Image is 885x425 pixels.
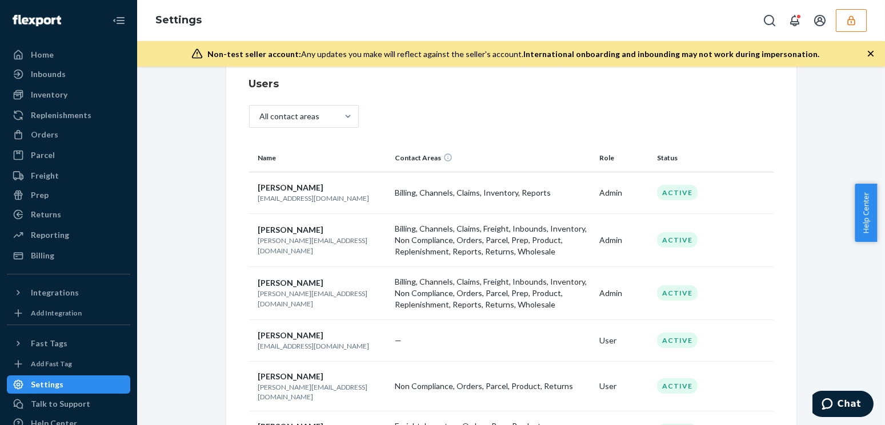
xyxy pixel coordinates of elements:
[390,144,595,172] th: Contact Areas
[855,184,877,242] button: Help Center
[31,189,49,201] div: Prep
[31,129,58,140] div: Orders
[31,110,91,121] div: Replenishments
[7,65,130,83] a: Inbounds
[107,9,130,32] button: Close Navigation
[595,361,652,411] td: User
[595,172,652,213] td: Admin
[595,144,652,172] th: Role
[31,209,61,220] div: Returns
[7,284,130,302] button: Integrations
[258,193,386,203] p: [EMAIL_ADDRESS][DOMAIN_NAME]
[31,250,54,261] div: Billing
[7,146,130,164] a: Parcel
[207,48,819,60] div: Any updates you make will reflect against the seller's account.
[258,225,324,234] span: [PERSON_NAME]
[808,9,831,32] button: Open account menu
[31,359,72,369] div: Add Fast Tag
[7,334,130,353] button: Fast Tags
[395,381,590,392] p: Non Compliance, Orders, Parcel, Product, Returns
[258,341,386,351] p: [EMAIL_ADDRESS][DOMAIN_NAME]
[207,49,301,59] span: Non-test seller account:
[7,357,130,371] a: Add Fast Tag
[523,49,819,59] span: International onboarding and inbounding may not work during impersonation.
[13,15,61,26] img: Flexport logo
[31,379,63,390] div: Settings
[395,223,590,257] p: Billing, Channels, Claims, Freight, Inbounds, Inventory, Non Compliance, Orders, Parcel, Prep, Pr...
[7,186,130,204] a: Prep
[258,183,324,192] span: [PERSON_NAME]
[7,106,130,124] a: Replenishments
[260,111,320,122] div: All contact areas
[7,126,130,144] a: Orders
[657,333,698,348] div: Active
[652,144,736,172] th: Status
[7,205,130,224] a: Returns
[595,319,652,361] td: User
[155,14,202,26] a: Settings
[657,232,698,248] div: Active
[7,246,130,265] a: Billing
[249,144,391,172] th: Name
[249,76,774,91] h4: Users
[395,335,402,345] span: —
[258,289,386,308] p: [PERSON_NAME][EMAIL_ADDRESS][DOMAIN_NAME]
[657,378,698,394] div: Active
[7,395,130,413] button: Talk to Support
[258,278,324,288] span: [PERSON_NAME]
[395,187,590,199] p: Billing, Channels, Claims, Inventory, Reports
[758,9,781,32] button: Open Search Box
[657,285,698,301] div: Active
[31,68,66,80] div: Inbounds
[7,46,130,64] a: Home
[595,266,652,319] td: Admin
[31,49,54,60] div: Home
[31,338,67,349] div: Fast Tags
[31,308,82,318] div: Add Integration
[783,9,806,32] button: Open notifications
[7,167,130,185] a: Freight
[31,149,55,161] div: Parcel
[31,398,90,410] div: Talk to Support
[595,213,652,266] td: Admin
[7,306,130,320] a: Add Integration
[258,382,386,402] p: [PERSON_NAME][EMAIL_ADDRESS][DOMAIN_NAME]
[7,226,130,244] a: Reporting
[258,371,324,381] span: [PERSON_NAME]
[258,330,324,340] span: [PERSON_NAME]
[395,276,590,310] p: Billing, Channels, Claims, Freight, Inbounds, Inventory, Non Compliance, Orders, Parcel, Prep, Pr...
[31,287,79,298] div: Integrations
[657,185,698,200] div: Active
[31,229,69,241] div: Reporting
[7,375,130,394] a: Settings
[258,236,386,255] p: [PERSON_NAME][EMAIL_ADDRESS][DOMAIN_NAME]
[31,89,67,100] div: Inventory
[31,170,59,181] div: Freight
[7,86,130,104] a: Inventory
[146,4,211,37] ol: breadcrumbs
[812,391,874,419] iframe: Opens a widget where you can chat to one of our agents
